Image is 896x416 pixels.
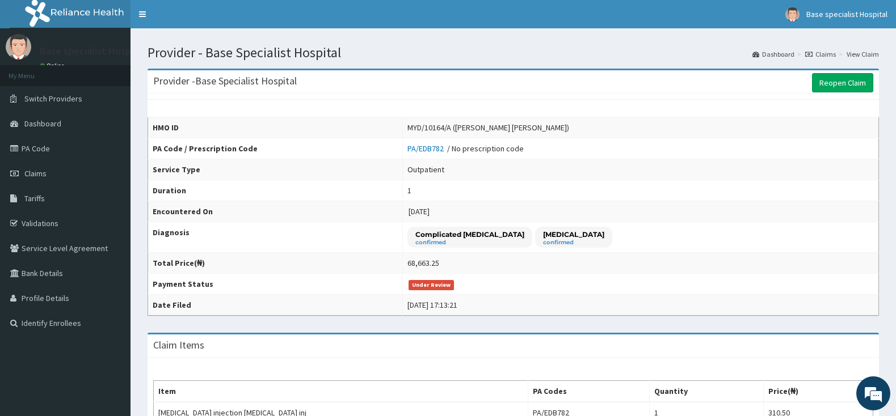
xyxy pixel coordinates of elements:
[407,143,447,154] a: PA/EDB782
[24,118,61,129] span: Dashboard
[806,9,887,19] span: Base specialist Hospital
[154,381,528,402] th: Item
[40,62,67,70] a: Online
[805,49,836,59] a: Claims
[153,340,204,350] h3: Claim Items
[148,253,403,274] th: Total Price(₦)
[764,381,873,402] th: Price(₦)
[24,94,82,104] span: Switch Providers
[785,7,800,22] img: User Image
[528,381,650,402] th: PA Codes
[24,168,47,179] span: Claims
[148,159,403,180] th: Service Type
[148,222,403,253] th: Diagnosis
[407,164,444,175] div: Outpatient
[153,76,297,86] h3: Provider - Base Specialist Hospital
[40,46,146,56] p: Base specialist Hospital
[650,381,764,402] th: Quantity
[148,274,403,295] th: Payment Status
[407,299,457,311] div: [DATE] 17:13:21
[415,230,524,239] p: Complicated [MEDICAL_DATA]
[407,122,569,133] div: MYD/10164/A ([PERSON_NAME] [PERSON_NAME])
[415,240,524,245] small: confirmed
[543,230,604,239] p: [MEDICAL_DATA]
[148,45,879,60] h1: Provider - Base Specialist Hospital
[148,180,403,201] th: Duration
[543,240,604,245] small: confirmed
[407,143,524,154] div: / No prescription code
[409,280,455,290] span: Under Review
[409,206,430,217] span: [DATE]
[148,117,403,138] th: HMO ID
[24,193,45,203] span: Tariffs
[6,34,31,60] img: User Image
[407,257,439,269] div: 68,663.25
[752,49,794,59] a: Dashboard
[812,73,873,92] a: Reopen Claim
[148,138,403,159] th: PA Code / Prescription Code
[407,185,411,196] div: 1
[148,201,403,222] th: Encountered On
[847,49,879,59] a: View Claim
[148,295,403,316] th: Date Filed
